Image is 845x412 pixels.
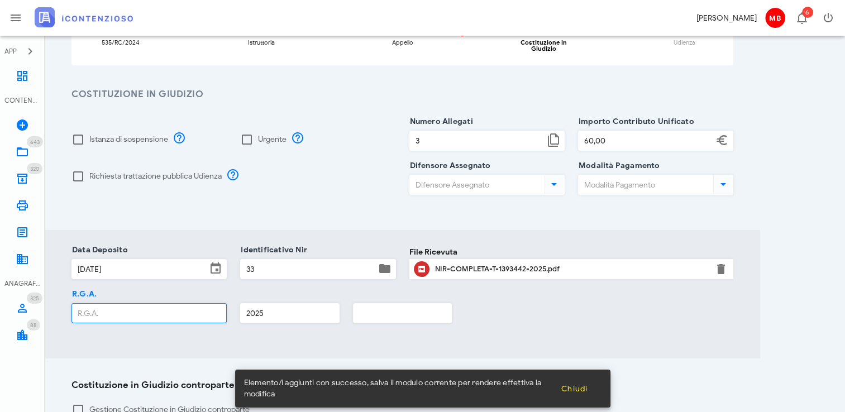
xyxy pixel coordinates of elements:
input: Modalità Pagamento [579,175,711,194]
label: Urgente [258,134,287,145]
span: MB [765,8,785,28]
label: Identificativo Nir [237,245,307,256]
button: Elimina [714,262,728,276]
span: Distintivo [27,319,40,330]
label: File Ricevuta [409,246,457,258]
button: Clicca per aprire un'anteprima del file o scaricarlo [414,261,429,277]
div: Clicca per aprire un'anteprima del file o scaricarlo [435,260,708,278]
span: 325 [30,295,39,302]
span: 643 [30,138,40,146]
input: Importo Contributo Unificato [579,131,713,150]
div: NIR-COMPLETA-T-1393442-2025.pdf [435,265,708,274]
span: 320 [30,165,39,173]
div: 535/RC/2024 [102,40,140,46]
span: Distintivo [27,293,42,304]
label: Istanza di sospensione [89,134,168,145]
div: Costituzione in Giudizio [508,40,579,52]
label: Modalità Pagamento [575,160,660,171]
span: Distintivo [27,163,42,174]
div: CONTENZIOSO [4,95,40,106]
button: Distintivo [788,4,815,31]
div: [PERSON_NAME] [696,12,757,24]
span: 88 [30,322,37,329]
label: Richiesta trattazione pubblica Udienza [89,171,222,182]
div: ANAGRAFICA [4,279,40,289]
div: Appello [392,40,413,46]
input: Identificativo Nir [241,260,375,279]
h3: Costituzione in Giudizio [71,88,733,102]
label: Difensore Assegnato [407,160,491,171]
div: Udienza [674,40,695,46]
input: Difensore Assegnato [410,175,542,194]
input: R.G.A. [72,304,226,323]
span: Distintivo [802,7,813,18]
span: Chiudi [561,384,588,394]
button: MB [761,4,788,31]
input: Numero Allegati [410,131,545,150]
div: Istruttoria [248,40,275,46]
span: Distintivo [27,136,43,147]
label: Importo Contributo Unificato [575,116,694,127]
label: Data Deposito [69,245,128,256]
img: logo-text-2x.png [35,7,133,27]
label: Numero Allegati [407,116,473,127]
span: Elemento/i aggiunti con successo, salva il modulo corrente per rendere effettiva la modifica [244,377,552,400]
button: Chiudi [552,379,597,399]
h3: Costituzione in Giudizio controparte [71,379,733,392]
label: R.G.A. [69,289,97,300]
